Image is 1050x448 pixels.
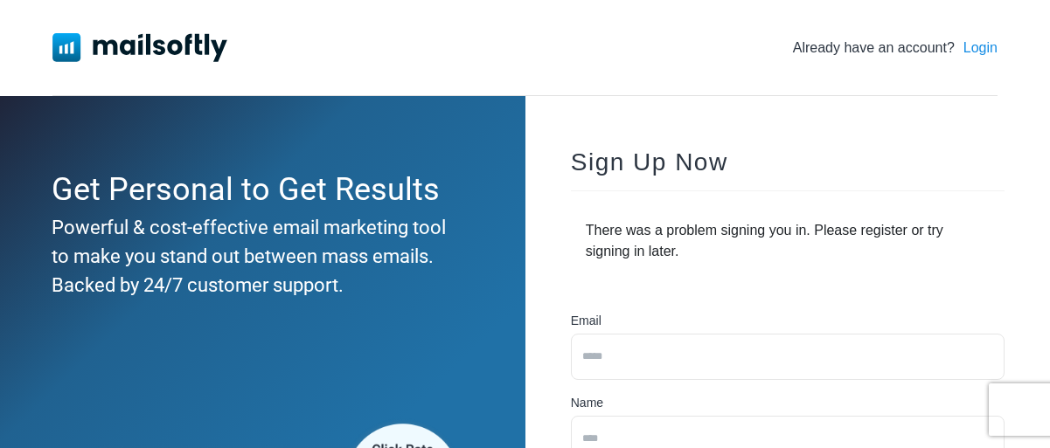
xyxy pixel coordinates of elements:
[571,394,603,412] label: Name
[571,312,601,330] label: Email
[571,148,728,176] span: Sign Up Now
[571,205,1005,277] div: There was a problem signing you in. Please register or try signing in later.
[52,166,464,213] div: Get Personal to Get Results
[963,38,998,59] a: Login
[52,213,464,300] div: Powerful & cost-effective email marketing tool to make you stand out between mass emails. Backed ...
[52,33,227,61] img: Mailsoftly
[793,38,998,59] div: Already have an account?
